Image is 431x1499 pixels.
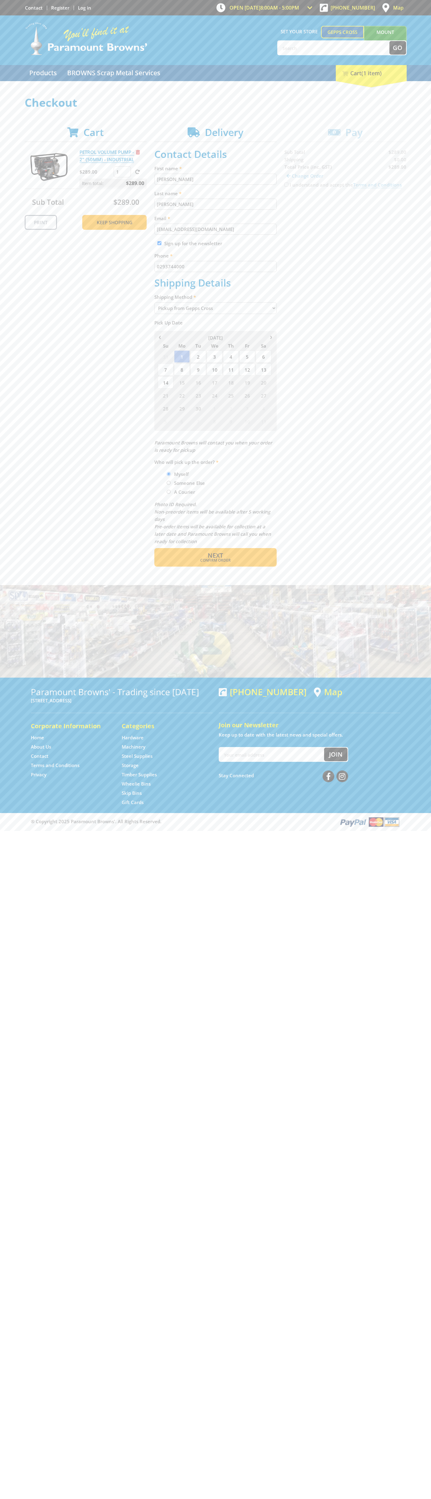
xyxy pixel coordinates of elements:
[158,363,173,376] span: 7
[31,687,213,697] h3: Paramount Browns' - Trading since [DATE]
[219,731,401,738] p: Keep up to date with the latest news and special offers.
[239,389,255,402] span: 26
[223,389,239,402] span: 25
[223,342,239,350] span: Th
[158,342,173,350] span: Su
[122,790,142,796] a: Go to the Skip Bins page
[154,319,277,326] label: Pick Up Date
[154,458,277,466] label: Who will pick up the order?
[256,376,271,389] span: 20
[205,126,243,139] span: Delivery
[122,722,200,730] h5: Categories
[239,350,255,363] span: 5
[154,252,277,259] label: Phone
[207,350,222,363] span: 3
[83,126,104,139] span: Cart
[25,5,43,11] a: Go to the Contact page
[158,389,173,402] span: 21
[230,4,299,11] span: OPEN [DATE]
[154,190,277,197] label: Last name
[256,389,271,402] span: 27
[154,440,272,453] em: Paramount Browns will contact you when your order is ready for pickup
[314,687,342,697] a: View a map of Gepps Cross location
[25,65,61,81] a: Go to the Products page
[31,697,213,704] p: [STREET_ADDRESS]
[219,687,307,697] div: [PHONE_NUMBER]
[174,389,190,402] span: 22
[154,302,277,314] select: Please select a shipping method.
[31,722,109,730] h5: Corporate Information
[154,293,277,301] label: Shipping Method
[223,350,239,363] span: 4
[122,744,145,750] a: Go to the Machinery page
[190,376,206,389] span: 16
[278,41,389,55] input: Search
[174,350,190,363] span: 1
[158,415,173,427] span: 5
[158,402,173,415] span: 28
[154,215,277,222] label: Email
[223,376,239,389] span: 18
[154,148,277,160] h2: Contact Details
[154,548,277,567] button: Next Confirm order
[122,771,157,778] a: Go to the Timber Supplies page
[190,389,206,402] span: 23
[277,26,321,37] span: Set your store
[239,363,255,376] span: 12
[219,721,401,729] h5: Join our Newsletter
[174,376,190,389] span: 15
[207,415,222,427] span: 8
[25,22,148,56] img: Paramount Browns'
[239,342,255,350] span: Fr
[190,402,206,415] span: 30
[219,768,348,783] div: Stay Connected
[208,335,223,341] span: [DATE]
[154,261,277,272] input: Please enter your telephone number.
[190,363,206,376] span: 9
[122,753,152,759] a: Go to the Steel Supplies page
[207,389,222,402] span: 24
[321,26,364,38] a: Gepps Cross
[136,149,140,155] a: Remove from cart
[339,816,401,828] img: PayPal, Mastercard, Visa accepted
[113,197,139,207] span: $289.00
[126,179,144,188] span: $289.00
[239,415,255,427] span: 10
[167,481,171,485] input: Please select who will pick up the order.
[172,469,191,479] label: Myself
[164,240,222,246] label: Sign up for the newsletter
[79,179,147,188] p: Item total:
[172,487,197,497] label: A Courier
[32,197,64,207] span: Sub Total
[51,5,69,11] a: Go to the registration page
[239,376,255,389] span: 19
[364,26,407,49] a: Mount [PERSON_NAME]
[256,350,271,363] span: 6
[239,402,255,415] span: 3
[207,363,222,376] span: 10
[256,415,271,427] span: 11
[82,215,147,230] a: Keep Shopping
[260,4,299,11] span: 8:00am - 5:00pm
[25,97,407,109] h1: Checkout
[172,478,207,488] label: Someone Else
[324,748,348,761] button: Join
[154,199,277,210] input: Please enter your last name.
[167,472,171,476] input: Please select who will pick up the order.
[31,753,48,759] a: Go to the Contact page
[122,734,144,741] a: Go to the Hardware page
[207,342,222,350] span: We
[158,376,173,389] span: 14
[167,490,171,494] input: Please select who will pick up the order.
[25,215,57,230] a: Print
[174,415,190,427] span: 6
[208,551,223,560] span: Next
[190,350,206,363] span: 2
[31,734,44,741] a: Go to the Home page
[219,748,324,761] input: Your email address
[63,65,165,81] a: Go to the BROWNS Scrap Metal Services page
[122,781,151,787] a: Go to the Wheelie Bins page
[190,415,206,427] span: 7
[207,402,222,415] span: 1
[158,350,173,363] span: 31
